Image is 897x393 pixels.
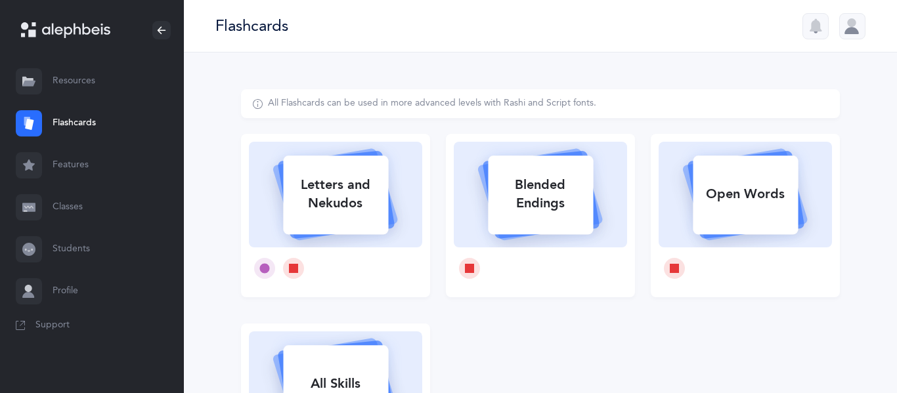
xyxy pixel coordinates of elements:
div: Flashcards [215,15,288,37]
span: Support [35,319,70,332]
div: All Flashcards can be used in more advanced levels with Rashi and Script fonts. [268,97,596,110]
div: Open Words [693,177,798,211]
div: Blended Endings [488,168,593,220]
div: Letters and Nekudos [283,168,388,220]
